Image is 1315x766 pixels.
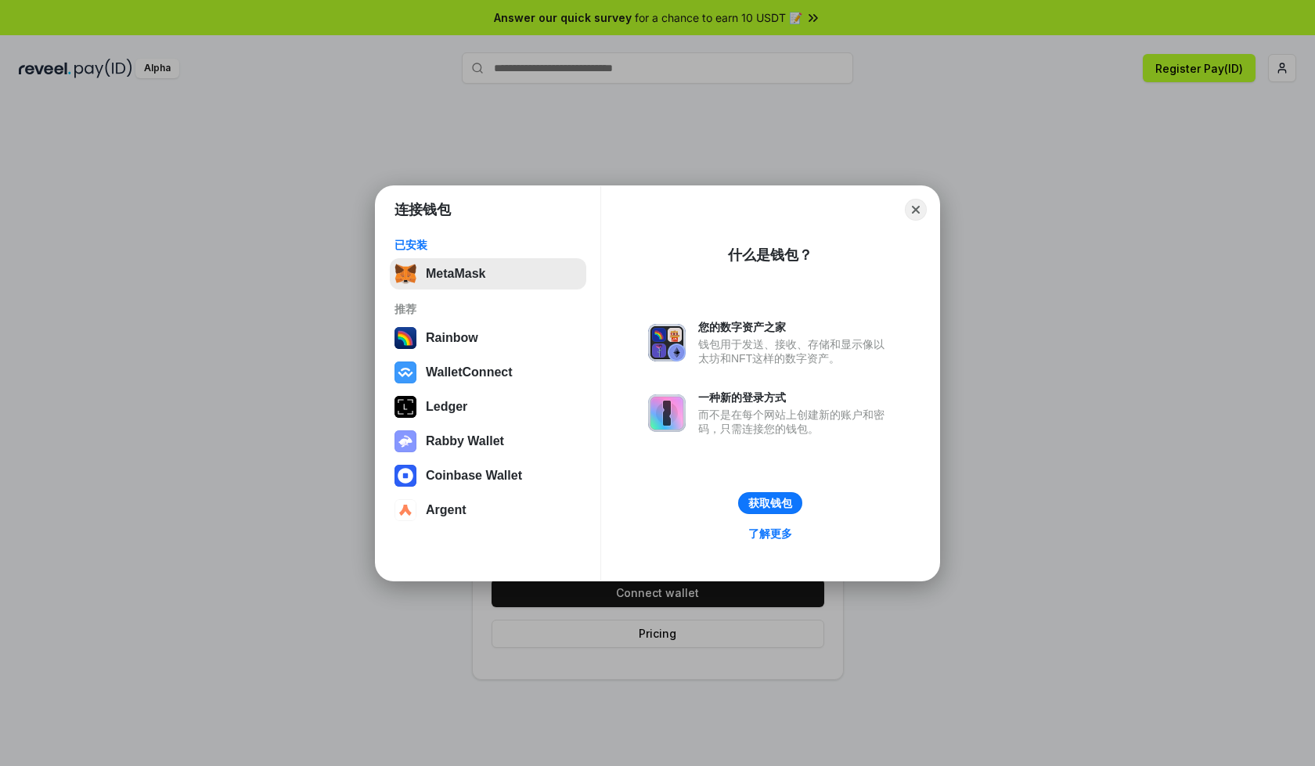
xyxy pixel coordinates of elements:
[748,527,792,541] div: 了解更多
[648,324,686,361] img: svg+xml,%3Csvg%20xmlns%3D%22http%3A%2F%2Fwww.w3.org%2F2000%2Fsvg%22%20fill%3D%22none%22%20viewBox...
[426,434,504,448] div: Rabby Wallet
[394,263,416,285] img: svg+xml,%3Csvg%20fill%3D%22none%22%20height%3D%2233%22%20viewBox%3D%220%200%2035%2033%22%20width%...
[390,391,586,423] button: Ledger
[426,469,522,483] div: Coinbase Wallet
[394,499,416,521] img: svg+xml,%3Csvg%20width%3D%2228%22%20height%3D%2228%22%20viewBox%3D%220%200%2028%2028%22%20fill%3D...
[905,199,927,221] button: Close
[698,408,892,436] div: 而不是在每个网站上创建新的账户和密码，只需连接您的钱包。
[390,357,586,388] button: WalletConnect
[394,430,416,452] img: svg+xml,%3Csvg%20xmlns%3D%22http%3A%2F%2Fwww.w3.org%2F2000%2Fsvg%22%20fill%3D%22none%22%20viewBox...
[698,337,892,365] div: 钱包用于发送、接收、存储和显示像以太坊和NFT这样的数字资产。
[394,465,416,487] img: svg+xml,%3Csvg%20width%3D%2228%22%20height%3D%2228%22%20viewBox%3D%220%200%2028%2028%22%20fill%3D...
[698,320,892,334] div: 您的数字资产之家
[394,396,416,418] img: svg+xml,%3Csvg%20xmlns%3D%22http%3A%2F%2Fwww.w3.org%2F2000%2Fsvg%22%20width%3D%2228%22%20height%3...
[394,302,582,316] div: 推荐
[728,246,812,264] div: 什么是钱包？
[426,331,478,345] div: Rainbow
[394,361,416,383] img: svg+xml,%3Csvg%20width%3D%2228%22%20height%3D%2228%22%20viewBox%3D%220%200%2028%2028%22%20fill%3D...
[390,258,586,289] button: MetaMask
[394,200,451,219] h1: 连接钱包
[394,327,416,349] img: svg+xml,%3Csvg%20width%3D%22120%22%20height%3D%22120%22%20viewBox%3D%220%200%20120%20120%22%20fil...
[739,523,802,544] a: 了解更多
[648,394,686,432] img: svg+xml,%3Csvg%20xmlns%3D%22http%3A%2F%2Fwww.w3.org%2F2000%2Fsvg%22%20fill%3D%22none%22%20viewBox...
[426,365,513,379] div: WalletConnect
[390,494,586,526] button: Argent
[394,238,582,252] div: 已安装
[748,496,792,510] div: 获取钱包
[390,322,586,354] button: Rainbow
[390,460,586,491] button: Coinbase Wallet
[426,503,467,517] div: Argent
[426,267,485,281] div: MetaMask
[738,492,802,514] button: 获取钱包
[426,400,467,414] div: Ledger
[698,390,892,405] div: 一种新的登录方式
[390,426,586,457] button: Rabby Wallet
